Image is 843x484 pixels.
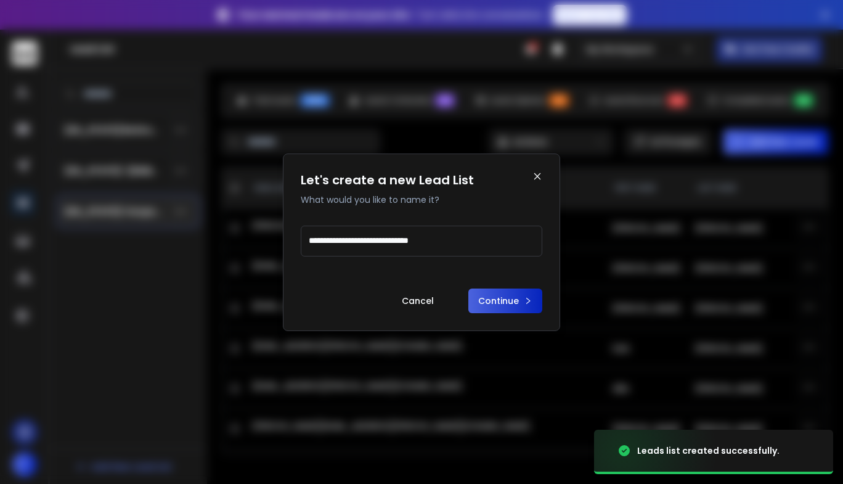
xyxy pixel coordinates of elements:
[301,194,474,206] p: What would you like to name it?
[392,289,444,313] button: Cancel
[468,289,542,313] button: Continue
[301,171,474,189] h1: Let's create a new Lead List
[637,445,780,457] div: Leads list created successfully.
